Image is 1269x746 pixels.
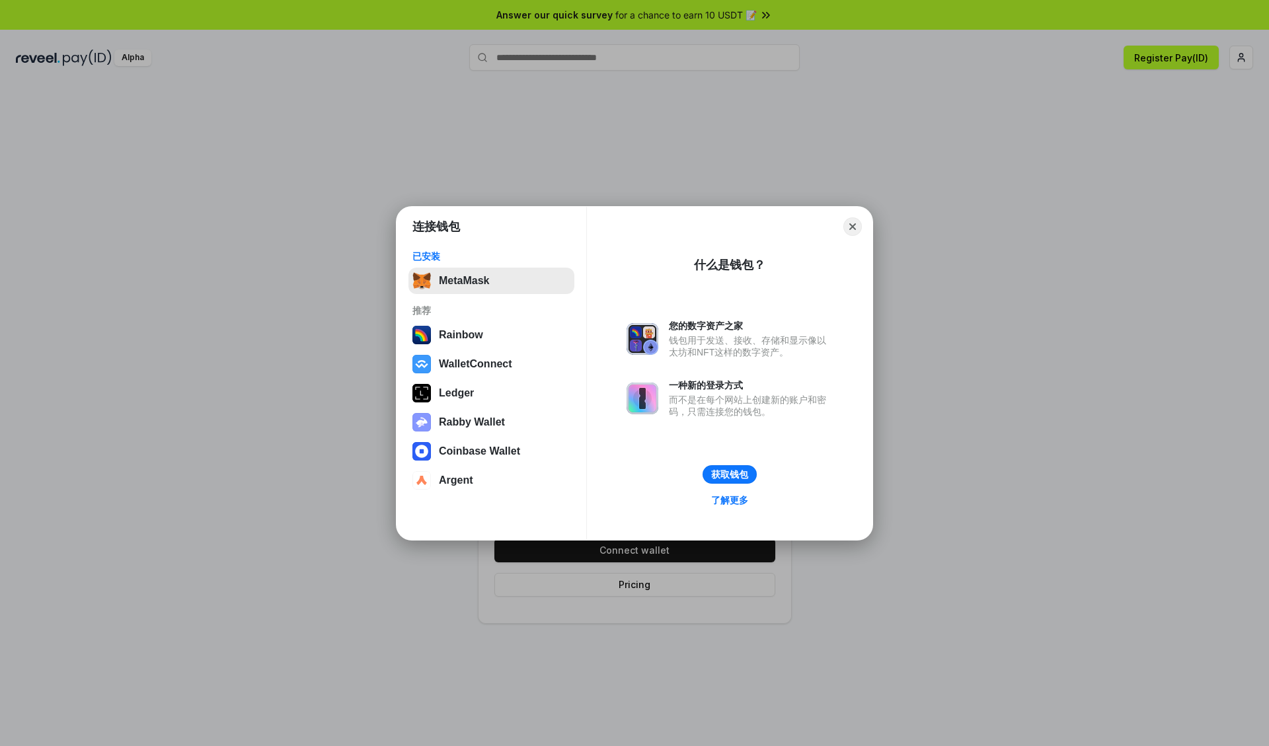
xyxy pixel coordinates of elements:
[408,351,574,377] button: WalletConnect
[412,413,431,431] img: svg+xml,%3Csvg%20xmlns%3D%22http%3A%2F%2Fwww.w3.org%2F2000%2Fsvg%22%20fill%3D%22none%22%20viewBox...
[694,257,765,273] div: 什么是钱包？
[439,275,489,287] div: MetaMask
[669,320,833,332] div: 您的数字资产之家
[408,380,574,406] button: Ledger
[439,387,474,399] div: Ledger
[439,445,520,457] div: Coinbase Wallet
[439,474,473,486] div: Argent
[408,268,574,294] button: MetaMask
[408,438,574,465] button: Coinbase Wallet
[412,272,431,290] img: svg+xml,%3Csvg%20fill%3D%22none%22%20height%3D%2233%22%20viewBox%3D%220%200%2035%2033%22%20width%...
[439,329,483,341] div: Rainbow
[412,219,460,235] h1: 连接钱包
[843,217,862,236] button: Close
[412,471,431,490] img: svg+xml,%3Csvg%20width%3D%2228%22%20height%3D%2228%22%20viewBox%3D%220%200%2028%2028%22%20fill%3D...
[412,384,431,402] img: svg+xml,%3Csvg%20xmlns%3D%22http%3A%2F%2Fwww.w3.org%2F2000%2Fsvg%22%20width%3D%2228%22%20height%3...
[408,409,574,435] button: Rabby Wallet
[412,355,431,373] img: svg+xml,%3Csvg%20width%3D%2228%22%20height%3D%2228%22%20viewBox%3D%220%200%2028%2028%22%20fill%3D...
[412,250,570,262] div: 已安装
[627,383,658,414] img: svg+xml,%3Csvg%20xmlns%3D%22http%3A%2F%2Fwww.w3.org%2F2000%2Fsvg%22%20fill%3D%22none%22%20viewBox...
[412,442,431,461] img: svg+xml,%3Csvg%20width%3D%2228%22%20height%3D%2228%22%20viewBox%3D%220%200%2028%2028%22%20fill%3D...
[711,494,748,506] div: 了解更多
[669,394,833,418] div: 而不是在每个网站上创建新的账户和密码，只需连接您的钱包。
[412,326,431,344] img: svg+xml,%3Csvg%20width%3D%22120%22%20height%3D%22120%22%20viewBox%3D%220%200%20120%20120%22%20fil...
[439,416,505,428] div: Rabby Wallet
[408,467,574,494] button: Argent
[669,334,833,358] div: 钱包用于发送、接收、存储和显示像以太坊和NFT这样的数字资产。
[439,358,512,370] div: WalletConnect
[703,465,757,484] button: 获取钱包
[711,468,748,480] div: 获取钱包
[669,379,833,391] div: 一种新的登录方式
[408,322,574,348] button: Rainbow
[412,305,570,317] div: 推荐
[627,323,658,355] img: svg+xml,%3Csvg%20xmlns%3D%22http%3A%2F%2Fwww.w3.org%2F2000%2Fsvg%22%20fill%3D%22none%22%20viewBox...
[703,492,756,509] a: 了解更多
